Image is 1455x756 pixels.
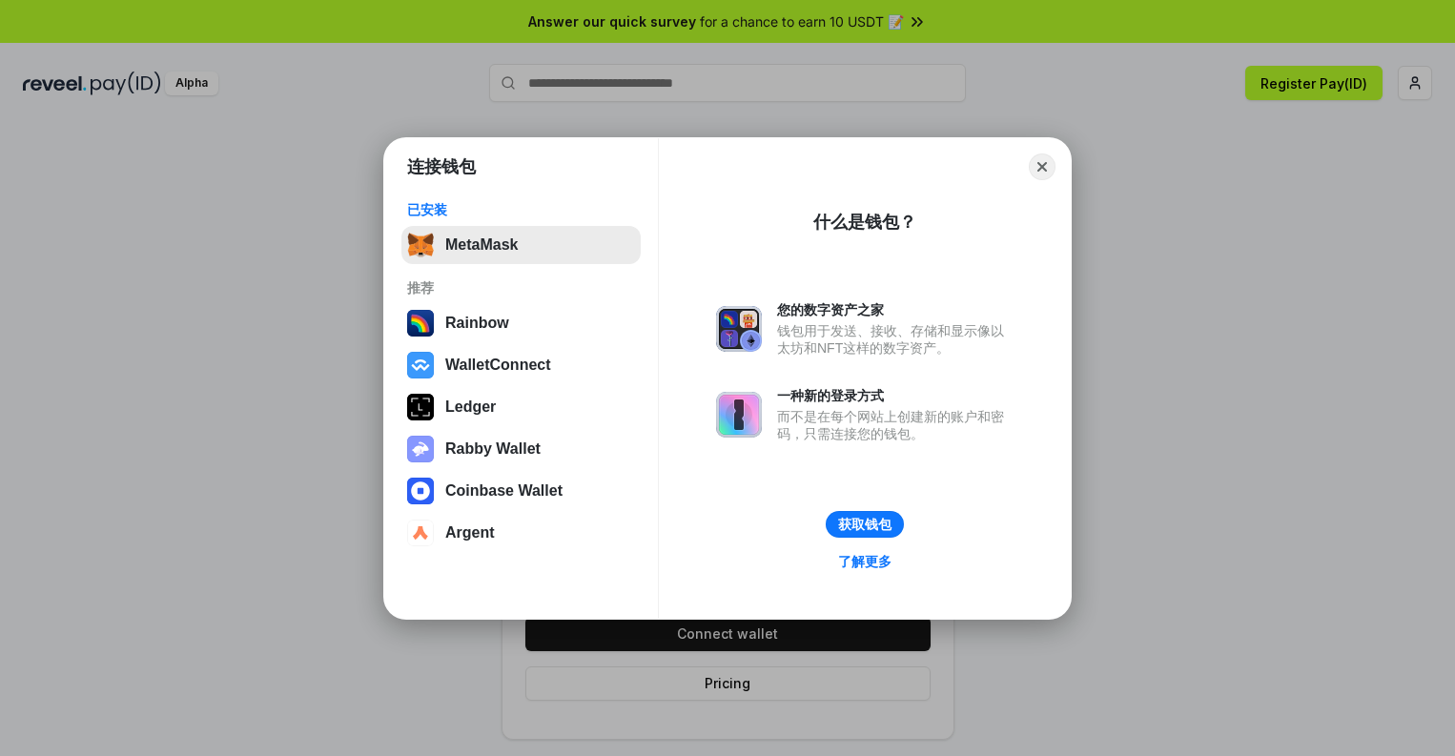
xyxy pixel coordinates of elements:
button: 获取钱包 [826,511,904,538]
button: Coinbase Wallet [401,472,641,510]
div: 获取钱包 [838,516,891,533]
button: Argent [401,514,641,552]
button: Close [1029,153,1055,180]
div: 什么是钱包？ [813,211,916,234]
button: WalletConnect [401,346,641,384]
div: 了解更多 [838,553,891,570]
img: svg+xml,%3Csvg%20width%3D%22120%22%20height%3D%22120%22%20viewBox%3D%220%200%20120%20120%22%20fil... [407,310,434,337]
div: 推荐 [407,279,635,296]
div: 钱包用于发送、接收、存储和显示像以太坊和NFT这样的数字资产。 [777,322,1014,357]
div: 一种新的登录方式 [777,387,1014,404]
div: Ledger [445,398,496,416]
h1: 连接钱包 [407,155,476,178]
div: Argent [445,524,495,541]
button: Ledger [401,388,641,426]
div: 而不是在每个网站上创建新的账户和密码，只需连接您的钱包。 [777,408,1014,442]
button: MetaMask [401,226,641,264]
img: svg+xml,%3Csvg%20fill%3D%22none%22%20height%3D%2233%22%20viewBox%3D%220%200%2035%2033%22%20width%... [407,232,434,258]
a: 了解更多 [827,549,903,574]
div: 您的数字资产之家 [777,301,1014,318]
img: svg+xml,%3Csvg%20width%3D%2228%22%20height%3D%2228%22%20viewBox%3D%220%200%2028%2028%22%20fill%3D... [407,352,434,378]
img: svg+xml,%3Csvg%20xmlns%3D%22http%3A%2F%2Fwww.w3.org%2F2000%2Fsvg%22%20fill%3D%22none%22%20viewBox... [407,436,434,462]
div: Rainbow [445,315,509,332]
img: svg+xml,%3Csvg%20width%3D%2228%22%20height%3D%2228%22%20viewBox%3D%220%200%2028%2028%22%20fill%3D... [407,478,434,504]
div: MetaMask [445,236,518,254]
img: svg+xml,%3Csvg%20xmlns%3D%22http%3A%2F%2Fwww.w3.org%2F2000%2Fsvg%22%20fill%3D%22none%22%20viewBox... [716,392,762,438]
div: Rabby Wallet [445,440,541,458]
button: Rabby Wallet [401,430,641,468]
img: svg+xml,%3Csvg%20xmlns%3D%22http%3A%2F%2Fwww.w3.org%2F2000%2Fsvg%22%20fill%3D%22none%22%20viewBox... [716,306,762,352]
div: WalletConnect [445,357,551,374]
button: Rainbow [401,304,641,342]
div: 已安装 [407,201,635,218]
img: svg+xml,%3Csvg%20width%3D%2228%22%20height%3D%2228%22%20viewBox%3D%220%200%2028%2028%22%20fill%3D... [407,520,434,546]
img: svg+xml,%3Csvg%20xmlns%3D%22http%3A%2F%2Fwww.w3.org%2F2000%2Fsvg%22%20width%3D%2228%22%20height%3... [407,394,434,420]
div: Coinbase Wallet [445,482,563,500]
